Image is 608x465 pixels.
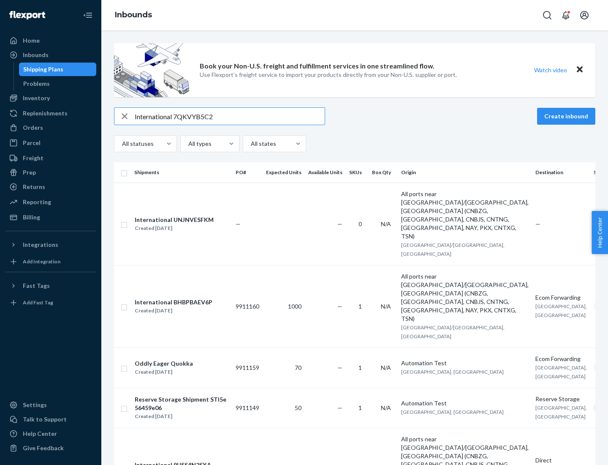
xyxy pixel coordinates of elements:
span: — [337,220,342,227]
th: Destination [532,162,590,183]
button: Open notifications [557,7,574,24]
div: Direct [535,456,587,465]
a: Help Center [5,427,96,440]
a: Orders [5,121,96,134]
div: Talk to Support [23,415,67,424]
td: 9911160 [232,265,263,347]
a: Billing [5,211,96,224]
div: Replenishments [23,109,68,118]
div: Ecom Forwarding [535,293,587,302]
div: Ecom Forwarding [535,355,587,363]
div: Reserve Storage Shipment STI5e56459e06 [135,395,228,412]
div: Reporting [23,198,51,206]
div: All ports near [GEOGRAPHIC_DATA]/[GEOGRAPHIC_DATA], [GEOGRAPHIC_DATA] (CNBZG, [GEOGRAPHIC_DATA], ... [401,272,529,323]
div: All ports near [GEOGRAPHIC_DATA]/[GEOGRAPHIC_DATA], [GEOGRAPHIC_DATA] (CNBZG, [GEOGRAPHIC_DATA], ... [401,190,529,241]
span: 1000 [288,303,301,310]
a: Home [5,34,96,47]
div: Home [23,36,40,45]
div: Automation Test [401,359,529,367]
div: Automation Test [401,399,529,408]
button: Open account menu [576,7,593,24]
div: International UNJNVESFKM [135,216,214,224]
a: Add Integration [5,255,96,268]
span: 70 [295,364,301,371]
span: N/A [381,303,391,310]
div: Fast Tags [23,282,50,290]
span: [GEOGRAPHIC_DATA]/[GEOGRAPHIC_DATA], [GEOGRAPHIC_DATA] [401,324,505,339]
a: Prep [5,166,96,179]
div: Shipping Plans [23,65,63,74]
div: Problems [23,79,50,88]
th: Shipments [131,162,232,183]
div: Help Center [23,429,57,438]
input: All states [250,139,251,148]
th: Box Qty [369,162,398,183]
img: Flexport logo [9,11,45,19]
div: Inventory [23,94,50,102]
a: Replenishments [5,107,96,120]
span: 1 [358,303,362,310]
span: [GEOGRAPHIC_DATA], [GEOGRAPHIC_DATA] [535,405,587,420]
span: — [337,303,342,310]
div: Parcel [23,139,41,147]
div: Created [DATE] [135,412,228,421]
div: International BHBPBAEV6P [135,298,212,306]
span: [GEOGRAPHIC_DATA], [GEOGRAPHIC_DATA] [401,409,504,415]
span: 1 [358,404,362,411]
span: [GEOGRAPHIC_DATA], [GEOGRAPHIC_DATA] [401,369,504,375]
a: Add Fast Tag [5,296,96,309]
a: Returns [5,180,96,194]
a: Parcel [5,136,96,150]
button: Integrations [5,238,96,252]
a: Shipping Plans [19,63,97,76]
ol: breadcrumbs [108,3,159,27]
span: N/A [381,404,391,411]
span: N/A [381,220,391,227]
input: Search inbounds by name, destination, msku... [135,108,325,125]
button: Watch video [529,64,573,76]
div: Orders [23,123,43,132]
div: Add Integration [23,258,60,265]
td: 9911159 [232,347,263,388]
span: [GEOGRAPHIC_DATA]/[GEOGRAPHIC_DATA], [GEOGRAPHIC_DATA] [401,242,505,257]
th: Origin [398,162,532,183]
button: Close [574,64,585,76]
div: Oddly Eager Quokka [135,359,193,368]
div: Billing [23,213,40,222]
span: N/A [381,364,391,371]
span: — [236,220,241,227]
div: Add Fast Tag [23,299,53,306]
div: Created [DATE] [135,368,193,376]
button: Close Navigation [79,7,96,24]
span: — [337,364,342,371]
a: Freight [5,151,96,165]
th: Available Units [305,162,346,183]
span: 50 [295,404,301,411]
div: Settings [23,401,47,409]
button: Give Feedback [5,441,96,455]
span: [GEOGRAPHIC_DATA], [GEOGRAPHIC_DATA] [535,364,587,380]
a: Problems [19,77,97,90]
th: SKUs [346,162,369,183]
a: Reporting [5,195,96,209]
span: 0 [358,220,362,227]
span: — [337,404,342,411]
div: Prep [23,168,36,177]
span: 1 [358,364,362,371]
th: PO# [232,162,263,183]
div: Created [DATE] [135,306,212,315]
span: — [535,220,540,227]
a: Inbounds [5,48,96,62]
button: Help Center [592,211,608,254]
a: Settings [5,398,96,412]
div: Inbounds [23,51,49,59]
span: [GEOGRAPHIC_DATA], [GEOGRAPHIC_DATA] [535,303,587,318]
a: Inventory [5,91,96,105]
td: 9911149 [232,388,263,428]
div: Returns [23,183,45,191]
div: Give Feedback [23,444,64,452]
a: Talk to Support [5,413,96,426]
div: Freight [23,154,43,162]
div: Created [DATE] [135,224,214,232]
